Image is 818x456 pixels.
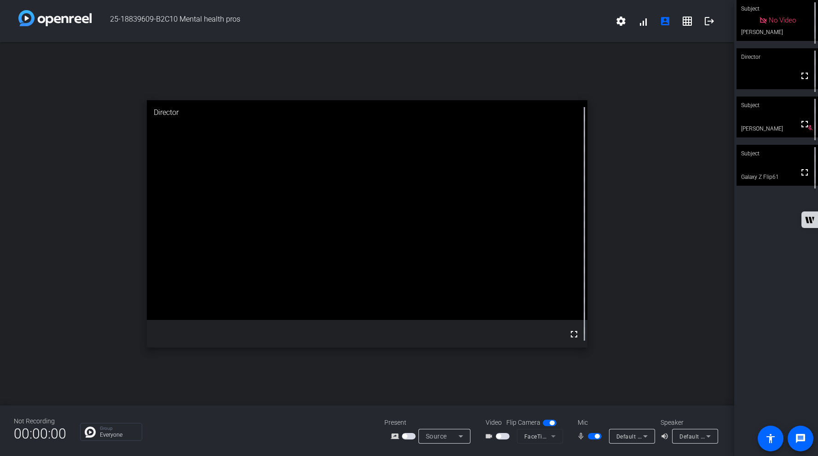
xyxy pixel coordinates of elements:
img: Chat Icon [85,427,96,438]
p: Everyone [100,432,137,438]
mat-icon: account_box [660,16,671,27]
span: 25-18839609-B2C10 Mental health pros [92,10,610,32]
mat-icon: screen_share_outline [391,431,402,442]
div: Subject [737,145,818,162]
span: Flip Camera [506,418,540,427]
mat-icon: fullscreen [799,119,810,130]
p: Group [100,426,137,431]
mat-icon: logout [704,16,715,27]
div: Director [147,100,587,125]
span: 00:00:00 [14,422,66,445]
div: Mic [569,418,661,427]
mat-icon: mic_none [577,431,588,442]
img: white-gradient.svg [18,10,92,26]
mat-icon: fullscreen [569,329,580,340]
div: Present [384,418,476,427]
span: Video [486,418,502,427]
span: Source [426,433,447,440]
mat-icon: volume_up [661,431,672,442]
span: Default - AirPods [616,433,662,440]
mat-icon: accessibility [765,433,776,444]
mat-icon: grid_on [682,16,693,27]
mat-icon: settings [615,16,627,27]
mat-icon: message [795,433,806,444]
div: Subject [737,97,818,114]
mat-icon: fullscreen [799,70,810,81]
span: Default - AirPods [679,433,725,440]
div: Not Recording [14,416,66,426]
span: No Video [769,16,796,24]
mat-icon: videocam_outline [485,431,496,442]
div: Director [737,48,818,66]
button: signal_cellular_alt [632,10,654,32]
mat-icon: fullscreen [799,167,810,178]
div: Speaker [661,418,716,427]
